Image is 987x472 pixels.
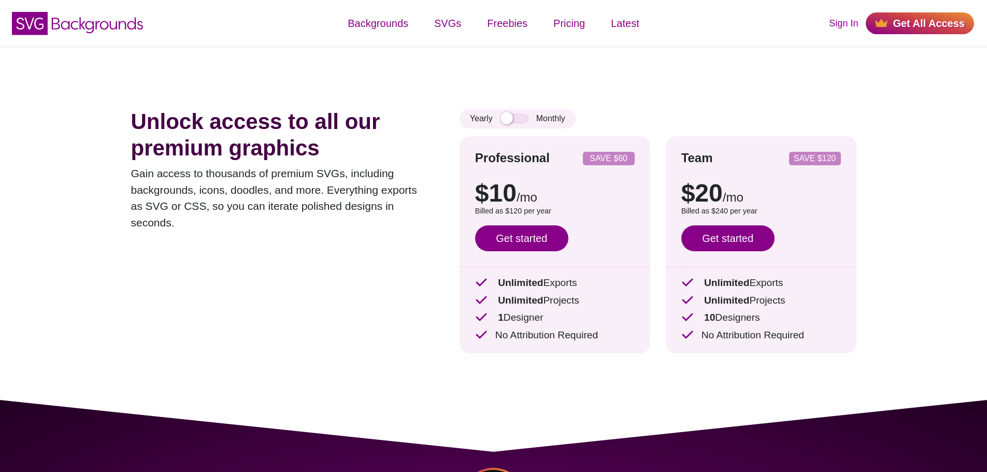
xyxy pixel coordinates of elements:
[498,312,504,323] strong: 1
[723,190,743,204] span: /mo
[460,109,576,128] div: Yearly Monthly
[540,8,598,39] a: Pricing
[475,293,635,308] p: Projects
[421,8,474,39] a: SVGs
[681,310,841,325] p: Designers
[475,225,568,251] a: Get started
[681,181,841,206] p: $20
[335,8,421,39] a: Backgrounds
[475,310,635,325] p: Designer
[681,206,841,217] p: Billed as $240 per year
[704,277,749,288] strong: Unlimited
[517,190,537,204] span: /mo
[681,151,713,165] strong: Team
[475,206,635,217] p: Billed as $120 per year
[681,293,841,308] p: Projects
[475,181,635,206] p: $10
[793,154,837,163] p: SAVE $120
[498,277,543,288] strong: Unlimited
[829,17,858,31] a: Sign In
[681,328,841,343] p: No Attribution Required
[498,295,543,306] strong: Unlimited
[131,109,428,161] h1: Unlock access to all our premium graphics
[131,165,428,231] p: Gain access to thousands of premium SVGs, including backgrounds, icons, doodles, and more. Everyt...
[681,225,775,251] a: Get started
[474,8,540,39] a: Freebies
[866,12,974,34] a: Get All Access
[704,295,749,306] strong: Unlimited
[587,154,631,163] p: SAVE $60
[598,8,652,39] a: Latest
[475,328,635,343] p: No Attribution Required
[704,312,715,323] strong: 10
[475,151,550,165] strong: Professional
[475,276,635,291] p: Exports
[681,276,841,291] p: Exports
